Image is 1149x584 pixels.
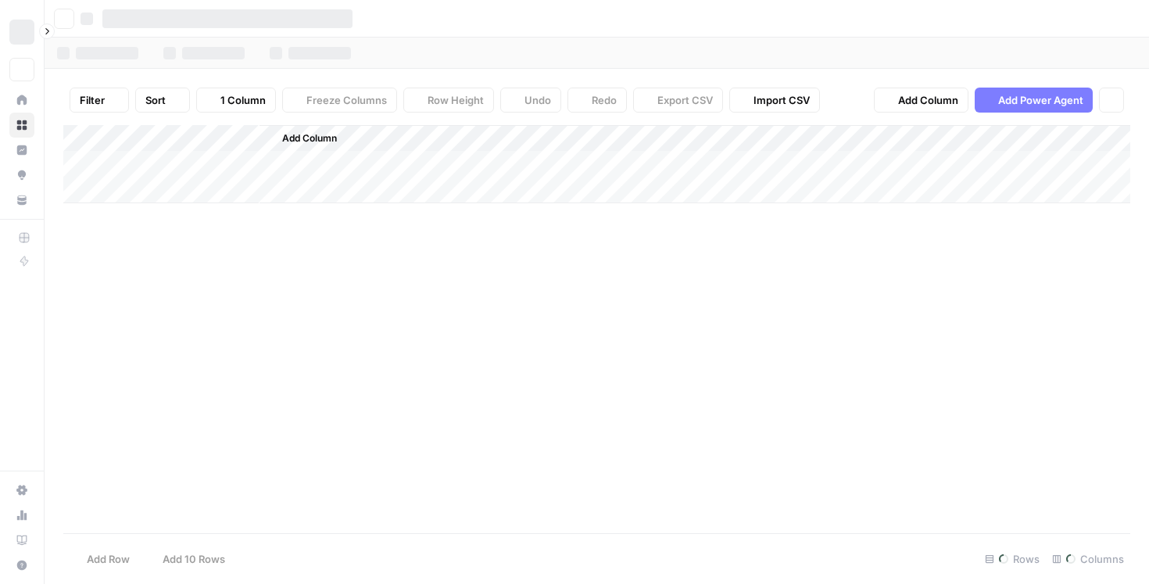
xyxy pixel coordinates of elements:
button: Undo [500,88,561,113]
a: Insights [9,138,34,163]
span: Export CSV [657,92,713,108]
button: Filter [70,88,129,113]
button: Export CSV [633,88,723,113]
div: Columns [1046,546,1130,571]
span: Add 10 Rows [163,551,225,567]
span: Add Column [282,131,337,145]
a: Settings [9,478,34,503]
button: Help + Support [9,553,34,578]
button: Import CSV [729,88,820,113]
button: 1 Column [196,88,276,113]
span: Sort [145,92,166,108]
a: Opportunities [9,163,34,188]
span: Redo [592,92,617,108]
button: Add 10 Rows [139,546,234,571]
button: Row Height [403,88,494,113]
span: Add Column [898,92,958,108]
a: Learning Hub [9,528,34,553]
span: 1 Column [220,92,266,108]
button: Add Row [63,546,139,571]
button: Add Column [874,88,968,113]
span: Undo [524,92,551,108]
a: Browse [9,113,34,138]
button: Redo [567,88,627,113]
button: Add Power Agent [975,88,1093,113]
span: Import CSV [753,92,810,108]
button: Add Column [262,128,343,149]
div: Rows [979,546,1046,571]
span: Add Row [87,551,130,567]
span: Filter [80,92,105,108]
span: Row Height [428,92,484,108]
span: Freeze Columns [306,92,387,108]
a: Usage [9,503,34,528]
span: Add Power Agent [998,92,1083,108]
a: Home [9,88,34,113]
button: Freeze Columns [282,88,397,113]
button: Sort [135,88,190,113]
a: Your Data [9,188,34,213]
